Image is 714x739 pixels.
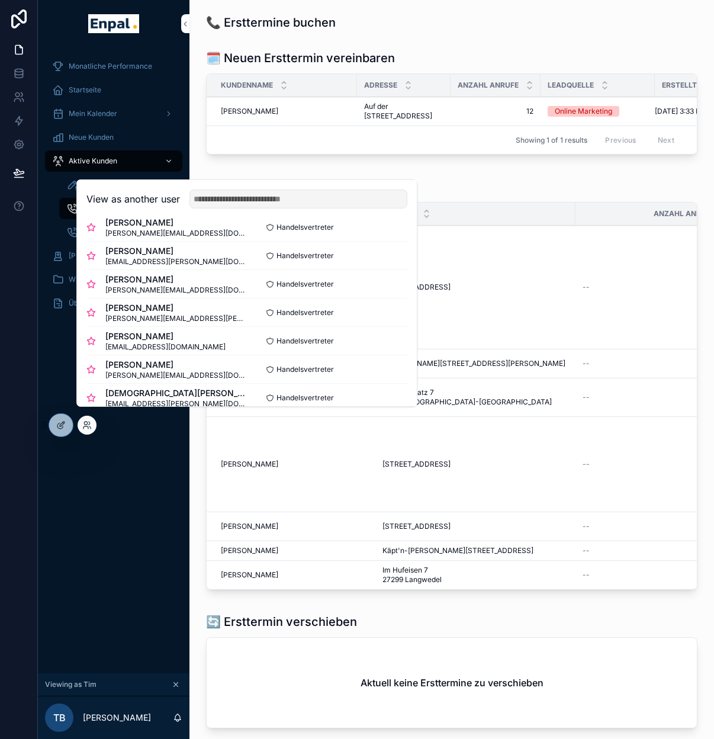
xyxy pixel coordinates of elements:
[276,279,334,289] span: Handelsvertreter
[221,460,368,469] a: [PERSON_NAME]
[221,107,278,116] span: [PERSON_NAME]
[221,546,368,555] a: [PERSON_NAME]
[276,336,334,346] span: Handelsvertreter
[45,150,182,172] a: Aktive Kunden
[105,330,226,342] span: [PERSON_NAME]
[276,308,334,317] span: Handelsvertreter
[105,359,247,371] span: [PERSON_NAME]
[221,107,350,116] a: [PERSON_NAME]
[105,342,226,352] span: [EMAIL_ADDRESS][DOMAIN_NAME]
[382,546,533,555] span: Käpt'n-[PERSON_NAME][STREET_ADDRESS]
[69,298,104,308] span: Über mich
[45,269,182,290] a: Wissensdatenbank
[38,47,189,329] div: scrollable content
[382,522,568,531] a: [STREET_ADDRESS]
[105,274,247,285] span: [PERSON_NAME]
[69,62,152,71] span: Monatliche Performance
[276,223,334,232] span: Handelsvertreter
[276,393,334,403] span: Handelsvertreter
[276,251,334,261] span: Handelsvertreter
[105,371,247,380] span: [PERSON_NAME][EMAIL_ADDRESS][DOMAIN_NAME]
[105,257,247,266] span: [EMAIL_ADDRESS][PERSON_NAME][DOMAIN_NAME]
[59,221,182,243] a: Abschlusstermine buchen
[69,156,117,166] span: Aktive Kunden
[69,275,132,284] span: Wissensdatenbank
[583,393,590,402] span: --
[105,387,247,399] span: [DEMOGRAPHIC_DATA][PERSON_NAME]
[583,282,590,292] span: --
[86,192,180,206] h2: View as another user
[382,359,565,368] span: [PERSON_NAME][STREET_ADDRESS][PERSON_NAME]
[206,50,395,66] h1: 🗓️ Neuen Ersttermin vereinbaren
[555,106,612,117] div: Online Marketing
[105,229,247,238] span: [PERSON_NAME][EMAIL_ADDRESS][DOMAIN_NAME]
[88,14,139,33] img: App logo
[382,566,568,584] a: Im Hufeisen 7 27299 Langwedel
[221,81,273,90] span: Kundenname
[382,566,489,584] span: Im Hufeisen 7 27299 Langwedel
[458,107,533,116] a: 12
[548,81,594,90] span: Leadquelle
[45,293,182,314] a: Über mich
[583,359,590,368] span: --
[45,103,182,124] a: Mein Kalender
[221,570,278,580] span: [PERSON_NAME]
[53,711,66,725] span: TB
[361,676,543,690] h2: Aktuell keine Ersttermine zu verschieben
[221,570,368,580] a: [PERSON_NAME]
[583,522,590,531] span: --
[221,522,368,531] a: [PERSON_NAME]
[458,81,519,90] span: Anzahl Anrufe
[583,460,590,469] span: --
[105,399,247,409] span: [EMAIL_ADDRESS][PERSON_NAME][DOMAIN_NAME]
[662,81,710,90] span: Erstellt am
[59,174,182,195] a: To-Do's beantworten
[516,136,587,145] span: Showing 1 of 1 results
[69,109,117,118] span: Mein Kalender
[206,178,337,195] h1: 🔄️ Folgetermin buchen
[105,302,247,314] span: [PERSON_NAME]
[364,102,443,121] a: Auf der [STREET_ADDRESS]
[83,712,151,724] p: [PERSON_NAME]
[45,245,182,266] a: [PERSON_NAME]
[382,460,568,469] a: [STREET_ADDRESS]
[382,522,451,531] span: [STREET_ADDRESS]
[59,198,182,219] a: Ersttermine buchen
[221,460,278,469] span: [PERSON_NAME]
[382,388,568,407] a: Stoteler Platz 7 27711 [GEOGRAPHIC_DATA]-[GEOGRAPHIC_DATA]
[45,79,182,101] a: Startseite
[382,282,568,292] a: [STREET_ADDRESS]
[69,251,126,261] span: [PERSON_NAME]
[69,85,101,95] span: Startseite
[206,613,357,630] h1: 🔄️ Ersttermin verschieben
[105,245,247,257] span: [PERSON_NAME]
[105,314,247,323] span: [PERSON_NAME][EMAIL_ADDRESS][PERSON_NAME][DOMAIN_NAME]
[45,127,182,148] a: Neue Kunden
[382,460,451,469] span: [STREET_ADDRESS]
[364,81,397,90] span: Adresse
[69,133,114,142] span: Neue Kunden
[206,14,336,31] h1: 📞 Ersttermine buchen
[105,217,247,229] span: [PERSON_NAME]
[45,56,182,77] a: Monatliche Performance
[276,365,334,374] span: Handelsvertreter
[221,546,278,555] span: [PERSON_NAME]
[583,570,590,580] span: --
[45,680,97,689] span: Viewing as Tim
[221,522,278,531] span: [PERSON_NAME]
[655,107,707,116] span: [DATE] 3:33 PM
[583,546,590,555] span: --
[382,359,568,368] a: [PERSON_NAME][STREET_ADDRESS][PERSON_NAME]
[105,285,247,295] span: [PERSON_NAME][EMAIL_ADDRESS][DOMAIN_NAME]
[382,546,568,555] a: Käpt'n-[PERSON_NAME][STREET_ADDRESS]
[548,106,648,117] a: Online Marketing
